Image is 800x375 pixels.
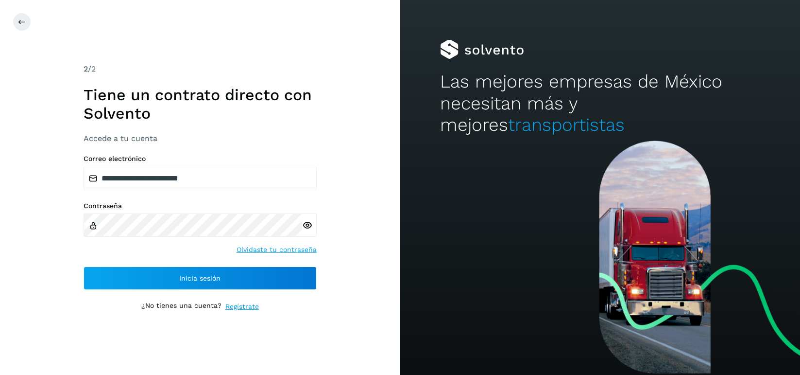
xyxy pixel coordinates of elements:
p: ¿No tienes una cuenta? [141,302,221,312]
h2: Las mejores empresas de México necesitan más y mejores [440,71,760,136]
label: Contraseña [84,202,317,210]
h3: Accede a tu cuenta [84,134,317,143]
span: transportistas [508,114,625,135]
a: Regístrate [225,302,259,312]
label: Correo electrónico [84,155,317,163]
button: Inicia sesión [84,267,317,290]
div: /2 [84,63,317,75]
span: Inicia sesión [179,275,221,282]
h1: Tiene un contrato directo con Solvento [84,86,317,123]
span: 2 [84,64,88,73]
a: Olvidaste tu contraseña [237,245,317,255]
